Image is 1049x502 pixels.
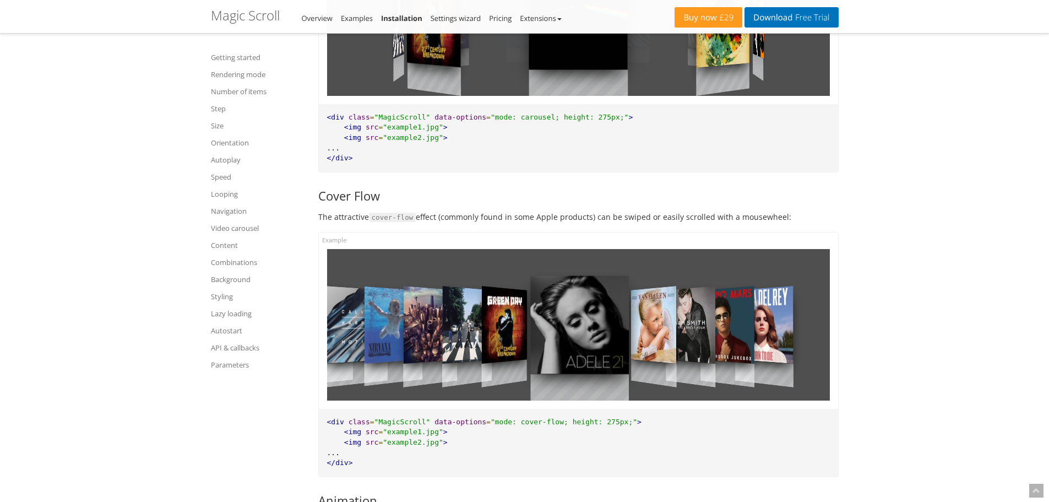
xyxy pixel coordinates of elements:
[211,204,305,218] a: Navigation
[434,113,486,121] span: data-options
[211,8,280,23] h1: Magic Scroll
[378,428,383,436] span: =
[318,189,839,202] h3: Cover Flow
[327,154,353,162] span: </div>
[318,210,839,224] p: The attractive effect (commonly found in some Apple products) can be swiped or easily scrolled wi...
[443,438,448,446] span: >
[344,438,361,446] span: <img
[211,307,305,320] a: Lazy loading
[443,133,448,142] span: >
[211,324,305,337] a: Autostart
[370,113,374,121] span: =
[520,13,561,23] a: Extensions
[211,273,305,286] a: Background
[378,133,383,142] span: =
[211,102,305,115] a: Step
[381,13,422,23] a: Installation
[211,68,305,81] a: Rendering mode
[369,213,416,223] code: cover-flow
[211,119,305,132] a: Size
[491,418,637,426] span: "mode: cover-flow; height: 275px;"
[344,133,361,142] span: <img
[344,428,361,436] span: <img
[344,123,361,131] span: <img
[211,239,305,252] a: Content
[717,13,734,22] span: £29
[443,123,448,131] span: >
[341,13,373,23] a: Examples
[383,428,443,436] span: "example1.jpg"
[327,113,344,121] span: <div
[370,418,374,426] span: =
[302,13,333,23] a: Overview
[366,438,378,446] span: src
[378,123,383,131] span: =
[211,153,305,166] a: Autoplay
[744,7,838,28] a: DownloadFree Trial
[211,136,305,149] a: Orientation
[327,458,353,467] span: </div>
[349,418,370,426] span: class
[211,256,305,269] a: Combinations
[366,133,378,142] span: src
[486,113,491,121] span: =
[383,133,443,142] span: "example2.jpg"
[211,290,305,303] a: Styling
[383,438,443,446] span: "example2.jpg"
[675,7,742,28] a: Buy now£29
[378,438,383,446] span: =
[366,428,378,436] span: src
[211,170,305,183] a: Speed
[491,113,628,121] span: "mode: carousel; height: 275px;"
[443,428,448,436] span: >
[374,113,431,121] span: "MagicScroll"
[637,418,642,426] span: >
[327,144,340,152] span: ...
[327,449,340,457] span: ...
[486,418,491,426] span: =
[792,13,829,22] span: Free Trial
[327,418,344,426] span: <div
[374,418,431,426] span: "MagicScroll"
[349,113,370,121] span: class
[434,418,486,426] span: data-options
[211,358,305,371] a: Parameters
[211,85,305,98] a: Number of items
[628,113,633,121] span: >
[211,187,305,201] a: Looping
[211,51,305,64] a: Getting started
[431,13,481,23] a: Settings wizard
[366,123,378,131] span: src
[489,13,512,23] a: Pricing
[211,222,305,235] a: Video carousel
[383,123,443,131] span: "example1.jpg"
[211,341,305,354] a: API & callbacks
